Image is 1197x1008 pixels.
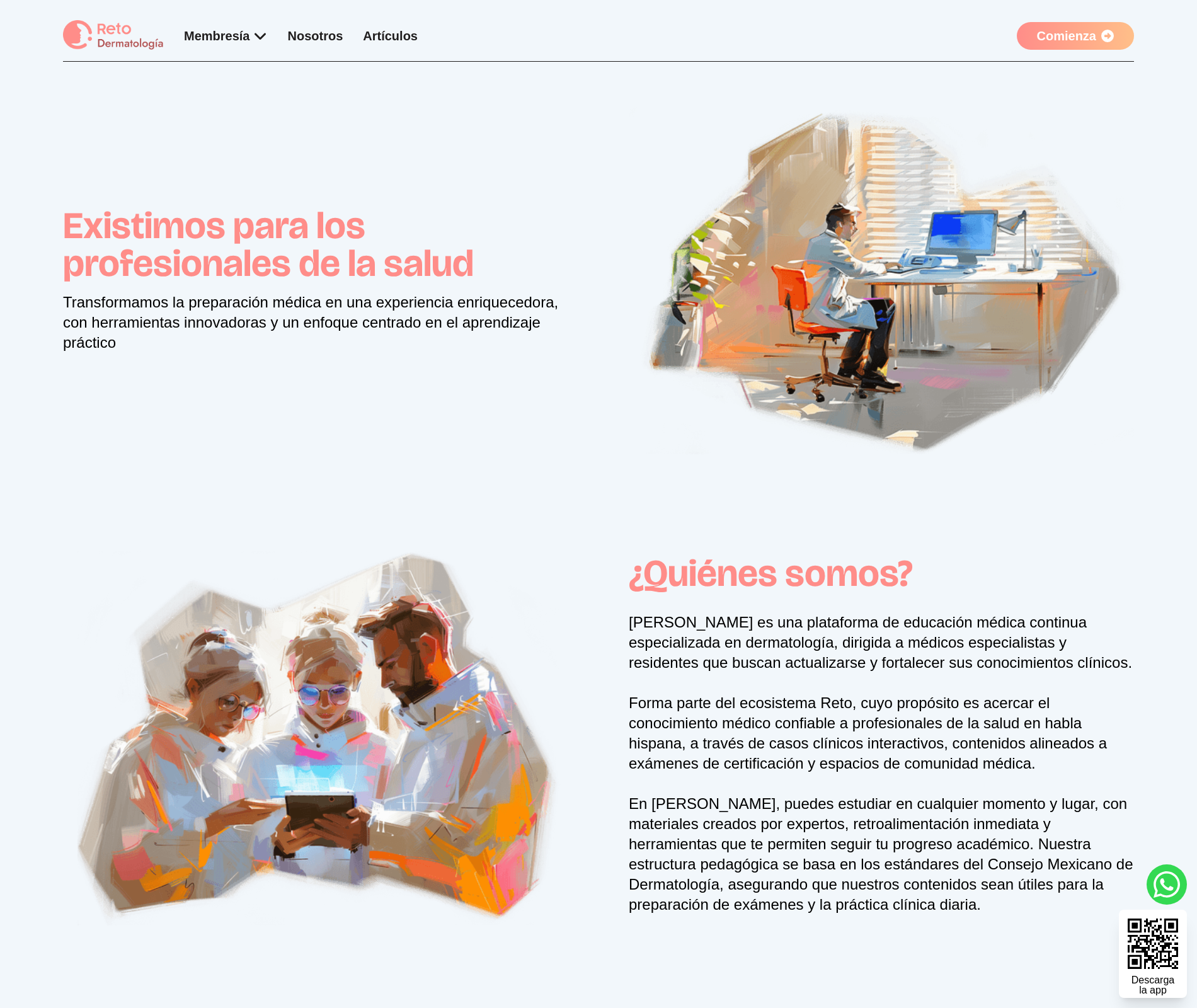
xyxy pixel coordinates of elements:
[63,292,568,353] p: Transformamos la preparación médica en una experiencia enriquecedora, con herramientas innovadora...
[363,29,418,43] a: Artículos
[629,794,1134,915] p: En [PERSON_NAME], puedes estudiar en cualquier momento y lugar, con materiales creados por expert...
[63,537,568,932] img: App
[1017,22,1134,50] a: Comienza
[1147,864,1187,905] a: whatsapp button
[629,612,1134,673] p: [PERSON_NAME] es una plataforma de educación médica continua especializada en dermatología, dirig...
[288,29,343,43] a: Nosotros
[629,102,1134,457] img: App
[63,20,164,51] img: logo Reto dermatología
[63,207,568,282] h1: Existimos para los profesionales de la salud
[629,693,1134,774] p: Forma parte del ecosistema Reto, cuyo propósito es acercar el conocimiento médico confiable a pro...
[184,27,268,45] div: Membresía
[1131,975,1174,995] div: Descarga la app
[629,554,1134,592] h1: ¿Quiénes somos?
